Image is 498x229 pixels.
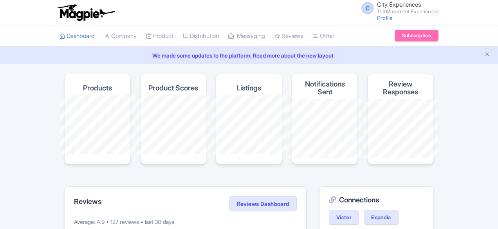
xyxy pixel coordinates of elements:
[146,25,173,47] a: Product
[236,84,261,92] h4: Listings
[56,4,116,21] img: logo-ab69f6fb50320c5b225c76a69d11143b.png
[274,25,303,47] a: Reviews
[5,51,493,60] a: We made some updates to the platform. Read more about the new layout
[377,14,393,21] a: Profile
[377,9,438,14] small: TUI Musement Experiences
[229,196,297,212] a: Reviews Dashboard
[74,198,101,206] h2: Reviews
[183,25,219,47] a: Distribution
[104,25,137,47] a: Company
[74,218,297,226] p: Average: 4.9 • 127 reviews • last 30 days
[60,25,95,47] a: Dashboard
[377,1,421,8] span: City Experiences
[298,80,352,96] h4: Notifications Sent
[83,84,112,92] h4: Products
[357,2,438,14] a: C City Experiences TUI Musement Experiences
[313,25,334,47] a: Other
[329,196,424,204] h2: Connections
[364,210,399,225] a: Expedia
[374,80,427,96] h4: Review Responses
[361,2,374,14] span: C
[329,210,359,225] a: Viator
[148,84,198,92] h4: Product Scores
[484,50,490,60] button: Close announcement
[228,25,265,47] a: Messaging
[395,30,438,41] a: Subscription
